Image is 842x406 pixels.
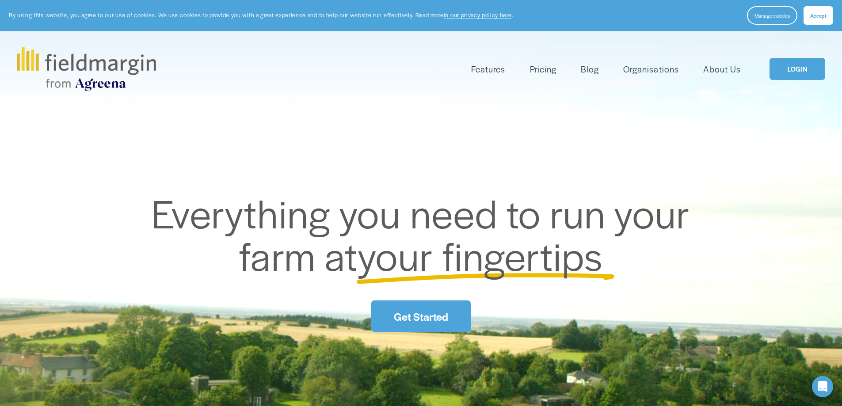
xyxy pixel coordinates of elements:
a: Pricing [530,62,556,76]
a: folder dropdown [471,62,505,76]
p: By using this website, you agree to our use of cookies. We use cookies to provide you with a grea... [9,11,513,19]
span: Features [471,63,505,76]
a: Blog [581,62,599,76]
span: your fingertips [358,227,603,282]
a: LOGIN [770,58,825,80]
button: Accept [804,6,833,25]
a: Organisations [623,62,678,76]
img: fieldmargin.com [17,47,156,91]
span: Everything you need to run your farm at [152,185,699,282]
span: Accept [810,12,827,19]
span: Manage cookies [754,12,790,19]
button: Manage cookies [747,6,797,25]
a: Get Started [371,300,470,332]
div: Open Intercom Messenger [812,376,833,397]
a: in our privacy policy here [444,11,512,19]
a: About Us [703,62,741,76]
